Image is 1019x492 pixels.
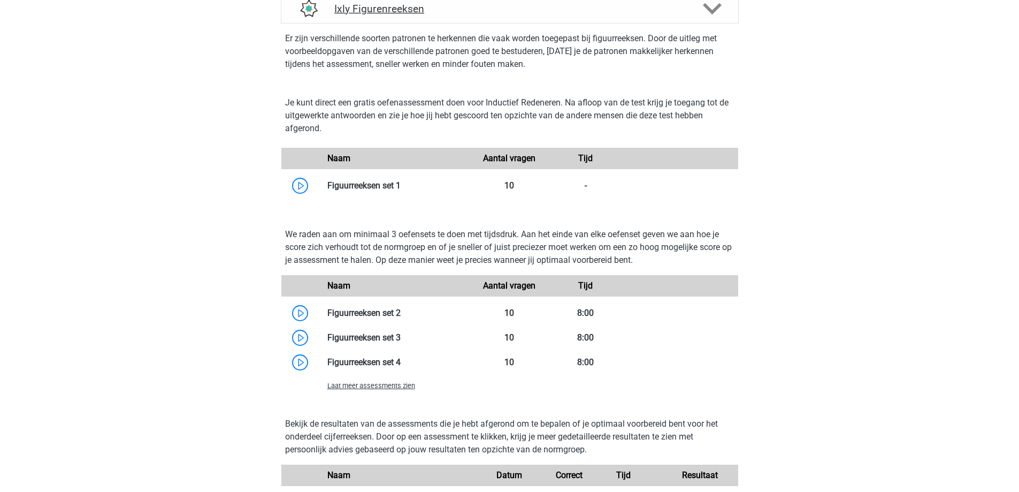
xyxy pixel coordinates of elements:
span: Laat meer assessments zien [327,382,415,390]
div: Tijd [586,469,662,482]
p: Je kunt direct een gratis oefenassessment doen voor Inductief Redeneren. Na afloop van de test kr... [285,96,734,135]
p: Bekijk de resultaten van de assessments die je hebt afgerond om te bepalen of je optimaal voorber... [285,418,734,456]
div: Correct [548,469,586,482]
div: Figuurreeksen set 2 [319,307,472,320]
div: Tijd [548,152,624,165]
div: Datum [471,469,547,482]
div: Figuurreeksen set 1 [319,179,472,192]
h4: Ixly Figurenreeksen [334,3,685,15]
div: Naam [319,279,472,292]
p: We raden aan om minimaal 3 oefensets te doen met tijdsdruk. Aan het einde van elke oefenset geven... [285,228,734,267]
div: Tijd [548,279,624,292]
div: Figuurreeksen set 4 [319,356,472,369]
div: Naam [319,469,472,482]
div: Figuurreeksen set 3 [319,331,472,344]
div: Resultaat [662,469,738,482]
div: Naam [319,152,472,165]
p: Er zijn verschillende soorten patronen te herkennen die vaak worden toegepast bij figuurreeksen. ... [285,32,734,71]
div: Aantal vragen [471,152,547,165]
div: Aantal vragen [471,279,547,292]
